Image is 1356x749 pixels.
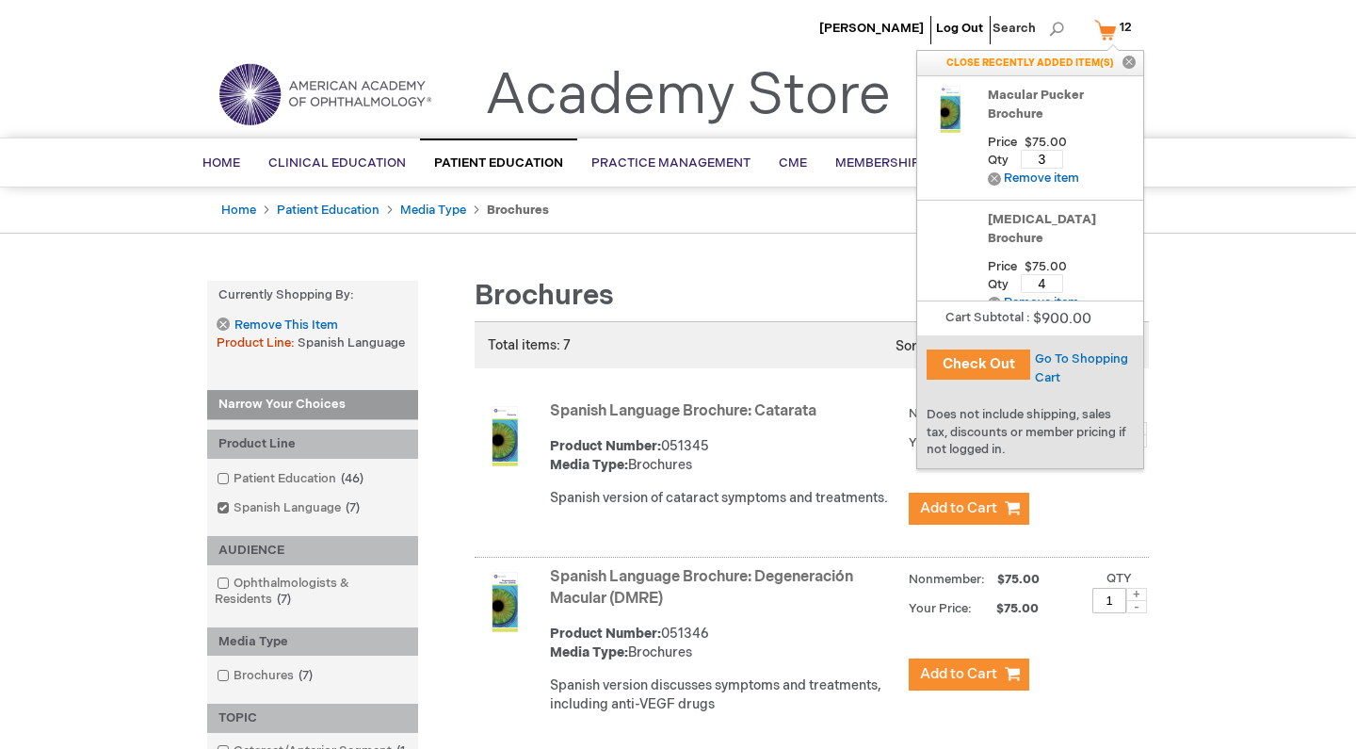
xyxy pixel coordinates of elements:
[550,625,899,662] div: 051346 Brochures
[487,203,549,218] strong: Brochures
[550,626,661,642] strong: Product Number:
[835,155,920,171] span: Membership
[434,155,563,171] span: Patient Education
[927,86,974,148] a: Macular Pucker Brochure
[988,86,1134,123] a: Macular Pucker Brochure
[779,155,807,171] span: CME
[927,350,1030,380] button: Check Out
[221,203,256,218] a: Home
[1025,131,1081,155] span: Price
[212,470,371,488] a: Patient Education46
[920,665,997,683] span: Add to Cart
[1025,255,1081,279] span: Price
[212,667,320,685] a: Brochures7
[988,171,1079,186] a: Remove item
[1025,260,1067,274] span: $75.00
[1106,571,1132,586] label: Qty
[272,592,296,607] span: 7
[550,438,661,454] strong: Product Number:
[268,155,406,171] span: Clinical Education
[550,402,816,420] a: Spanish Language Brochure: Catarata
[988,210,1134,248] a: [MEDICAL_DATA] Brochure
[488,337,571,353] span: Total items: 7
[234,317,338,334] span: Remove This Item
[217,335,298,350] span: Product Line
[1021,274,1063,293] input: Qty
[920,499,997,517] span: Add to Cart
[1025,136,1067,150] span: $75.00
[336,471,368,486] span: 46
[988,277,1009,292] span: Qty
[988,136,1017,150] span: Price
[819,21,924,36] a: [PERSON_NAME]
[936,21,983,36] a: Log Out
[550,568,853,608] a: Spanish Language Brochure: Degeneración Macular (DMRE)
[1120,20,1132,35] span: 12
[909,568,985,592] strong: Nonmember:
[550,437,899,475] div: 051345 Brochures
[298,335,405,350] span: Spanish Language
[917,397,1143,468] div: Does not include shipping, sales tax, discounts or member pricing if not logged in.
[277,203,379,218] a: Patient Education
[909,435,972,450] strong: Your Price:
[341,500,364,515] span: 7
[909,659,1029,691] button: Add to Cart
[202,155,240,171] span: Home
[927,210,974,272] a: Amblyopia Brochure
[591,155,751,171] span: Practice Management
[207,536,418,565] div: AUDIENCE
[927,210,974,257] img: Amblyopia Brochure
[550,457,628,473] strong: Media Type:
[945,310,1024,325] span: Cart Subtotal
[550,676,899,714] div: Spanish version discusses symptoms and treatments, including anti-VEGF drugs
[217,318,337,334] a: Remove This Item
[975,601,1041,616] span: $75.00
[917,51,1143,75] p: CLOSE RECENTLY ADDED ITEM(S)
[1021,150,1063,169] input: Qty
[207,430,418,459] div: Product Line
[1090,13,1144,46] a: 12
[400,203,466,218] a: Media Type
[988,153,1009,168] span: Qty
[909,601,972,616] strong: Your Price:
[1092,588,1126,613] input: Qty
[485,62,891,130] a: Academy Store
[550,644,628,660] strong: Media Type:
[475,279,614,313] span: Brochures
[993,9,1064,47] span: Search
[896,338,940,354] label: Sort By
[294,668,317,683] span: 7
[207,390,418,420] strong: Narrow Your Choices
[988,296,1079,310] a: Remove item
[927,86,974,133] img: Macular Pucker Brochure
[207,627,418,657] div: Media Type
[1035,351,1128,385] a: Go To Shopping Cart
[988,260,1017,274] span: Price
[909,402,985,426] strong: Nonmember:
[1030,310,1091,328] span: $900.00
[207,281,418,310] strong: Currently Shopping by:
[212,499,367,517] a: Spanish Language7
[207,704,418,733] div: TOPIC
[475,406,535,466] img: Spanish Language Brochure: Catarata
[550,489,899,508] div: Spanish version of cataract symptoms and treatments.
[212,575,413,609] a: Ophthalmologists & Residents7
[475,572,535,632] img: Spanish Language Brochure: Degeneración Macular (DMRE)
[994,572,1042,587] span: $75.00
[909,493,1029,525] button: Add to Cart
